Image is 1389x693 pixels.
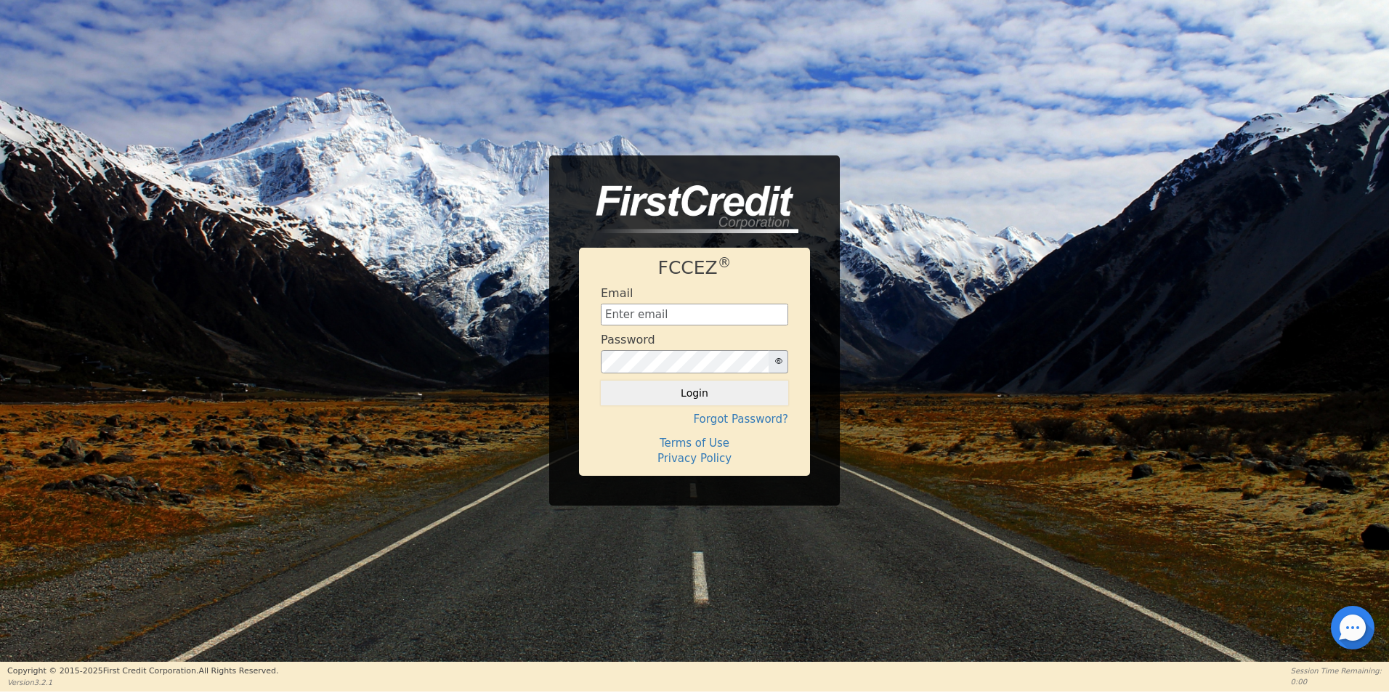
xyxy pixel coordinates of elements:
[601,304,788,325] input: Enter email
[718,255,732,270] sup: ®
[1291,676,1382,687] p: 0:00
[601,381,788,405] button: Login
[7,677,278,688] p: Version 3.2.1
[601,286,633,300] h4: Email
[579,185,798,233] img: logo-CMu_cnol.png
[7,665,278,678] p: Copyright © 2015- 2025 First Credit Corporation.
[601,452,788,465] h4: Privacy Policy
[1291,665,1382,676] p: Session Time Remaining:
[601,350,769,373] input: password
[601,437,788,450] h4: Terms of Use
[601,413,788,426] h4: Forgot Password?
[601,333,655,346] h4: Password
[198,666,278,676] span: All Rights Reserved.
[601,257,788,279] h1: FCCEZ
